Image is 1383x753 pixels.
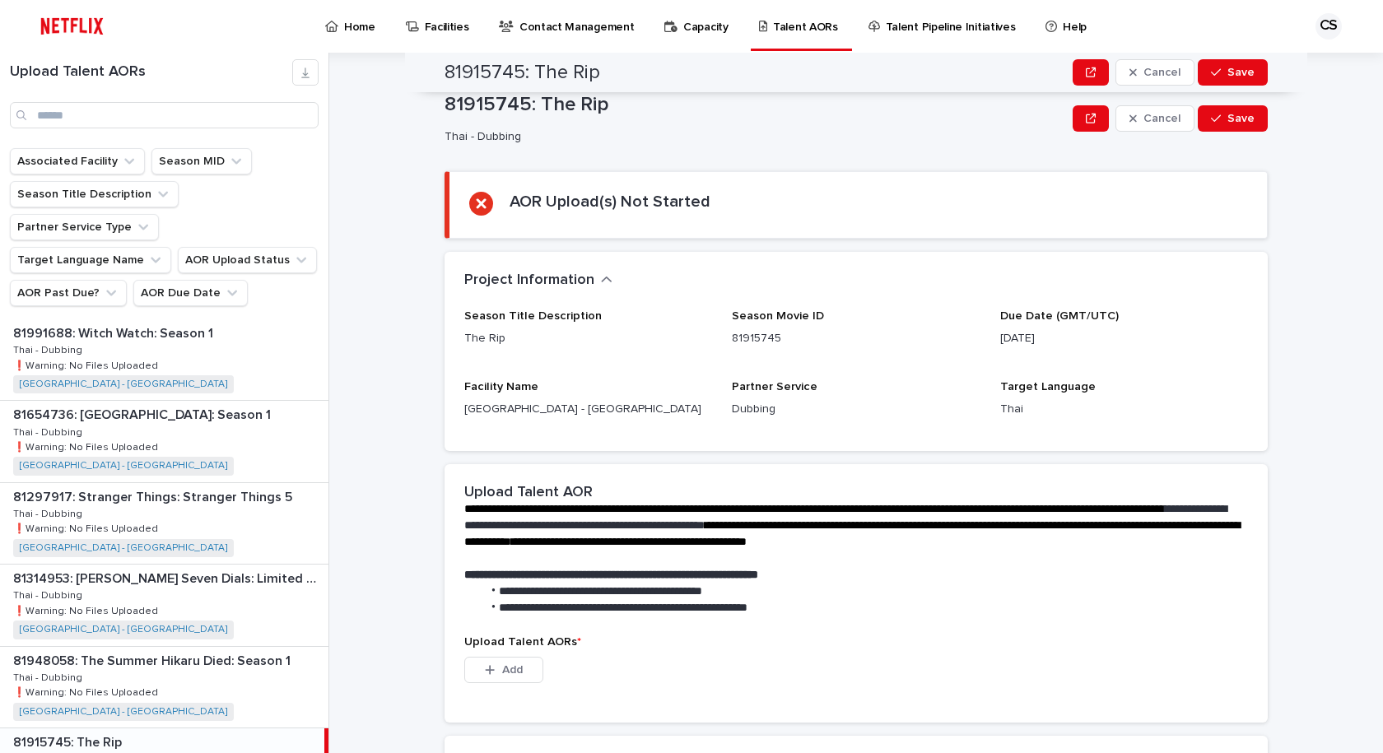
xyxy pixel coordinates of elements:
span: Season Title Description [464,310,602,322]
a: [GEOGRAPHIC_DATA] - [GEOGRAPHIC_DATA] [20,706,227,718]
button: Add [464,657,543,683]
button: Associated Facility [10,148,145,174]
input: Search [10,102,319,128]
button: Season MID [151,148,252,174]
p: Thai - Dubbing [13,669,86,684]
p: Thai - Dubbing [13,424,86,439]
div: CS [1315,13,1342,40]
h2: 81915745: The Rip [445,61,600,85]
span: Partner Service [732,381,817,393]
span: Cancel [1143,113,1180,124]
span: Season Movie ID [732,310,824,322]
img: ifQbXi3ZQGMSEF7WDB7W [33,10,111,43]
p: 81915745: The Rip [445,93,1066,117]
button: Save [1198,59,1268,86]
p: ❗️Warning: No Files Uploaded [13,520,161,535]
p: 81915745 [732,330,980,347]
p: ❗️Warning: No Files Uploaded [13,357,161,372]
h2: Project Information [464,272,594,290]
button: Cancel [1115,59,1194,86]
button: Target Language Name [10,247,171,273]
span: Upload Talent AORs [464,636,581,648]
span: Facility Name [464,381,538,393]
p: Thai - Dubbing [13,505,86,520]
button: AOR Past Due? [10,280,127,306]
button: Partner Service Type [10,214,159,240]
p: [DATE] [1000,330,1248,347]
button: Project Information [464,272,612,290]
p: Dubbing [732,401,980,418]
p: 81915745: The Rip [13,732,125,751]
span: Save [1227,67,1255,78]
p: Thai [1000,401,1248,418]
h2: AOR Upload(s) Not Started [510,192,710,211]
button: AOR Upload Status [178,247,317,273]
button: Save [1198,105,1268,132]
a: [GEOGRAPHIC_DATA] - [GEOGRAPHIC_DATA] [20,624,227,635]
p: Thai - Dubbing [13,342,86,356]
p: 81297917: Stranger Things: Stranger Things 5 [13,486,296,505]
span: Add [502,664,523,676]
h2: Upload Talent AOR [464,484,593,502]
a: [GEOGRAPHIC_DATA] - [GEOGRAPHIC_DATA] [20,542,227,554]
span: Cancel [1143,67,1180,78]
span: Save [1227,113,1255,124]
button: Season Title Description [10,181,179,207]
p: ❗️Warning: No Files Uploaded [13,602,161,617]
p: Thai - Dubbing [13,587,86,602]
h1: Upload Talent AORs [10,63,292,81]
p: 81948058: The Summer Hikaru Died: Season 1 [13,650,294,669]
p: [GEOGRAPHIC_DATA] - [GEOGRAPHIC_DATA] [464,401,712,418]
p: 81654736: [GEOGRAPHIC_DATA]: Season 1 [13,404,274,423]
a: [GEOGRAPHIC_DATA] - [GEOGRAPHIC_DATA] [20,379,227,390]
p: Thai - Dubbing [445,130,1059,144]
span: Due Date (GMT/UTC) [1000,310,1119,322]
p: ❗️Warning: No Files Uploaded [13,684,161,699]
p: The Rip [464,330,712,347]
span: Target Language [1000,381,1096,393]
button: AOR Due Date [133,280,248,306]
p: 81991688: Witch Watch: Season 1 [13,323,217,342]
p: 81314953: Agatha Christie's Seven Dials: Limited Series [13,568,325,587]
p: ❗️Warning: No Files Uploaded [13,439,161,453]
button: Cancel [1115,105,1194,132]
a: [GEOGRAPHIC_DATA] - [GEOGRAPHIC_DATA] [20,460,227,472]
